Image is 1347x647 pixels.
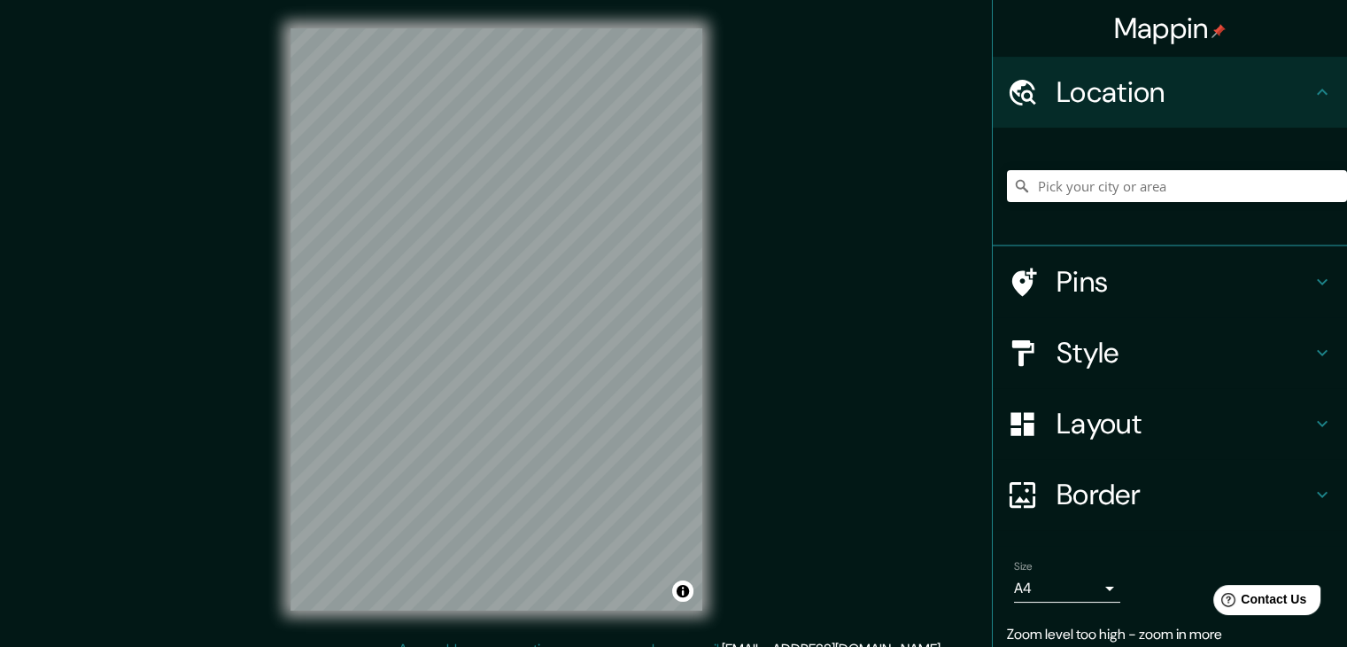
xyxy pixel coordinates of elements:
h4: Location [1057,74,1312,110]
input: Pick your city or area [1007,170,1347,202]
h4: Layout [1057,406,1312,441]
button: Toggle attribution [672,581,693,602]
div: Border [993,459,1347,530]
img: pin-icon.png [1212,24,1226,38]
div: Pins [993,246,1347,317]
h4: Mappin [1114,11,1227,46]
div: Location [993,57,1347,128]
div: Layout [993,388,1347,459]
h4: Border [1057,477,1312,512]
iframe: Help widget launcher [1189,578,1328,628]
h4: Style [1057,335,1312,370]
div: Style [993,317,1347,388]
p: Zoom level too high - zoom in more [1007,624,1333,645]
canvas: Map [290,28,702,611]
h4: Pins [1057,264,1312,300]
div: A4 [1014,574,1120,603]
label: Size [1014,559,1033,574]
